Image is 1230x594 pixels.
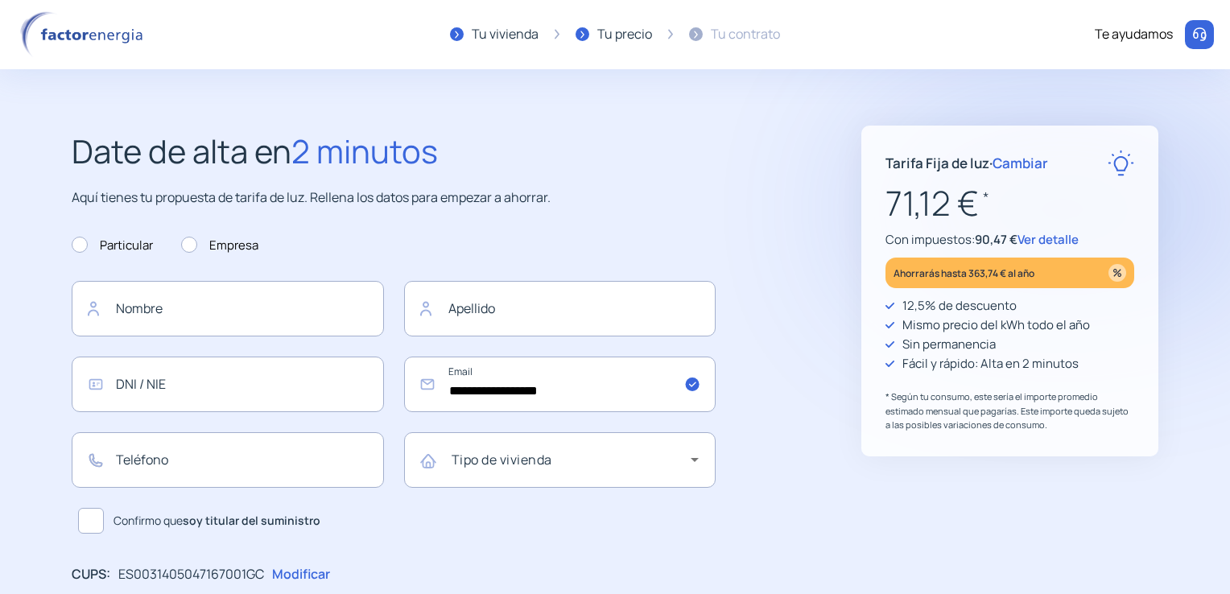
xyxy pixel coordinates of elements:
[472,24,539,45] div: Tu vivienda
[16,11,153,58] img: logo factor
[902,296,1017,316] p: 12,5% de descuento
[885,390,1134,432] p: * Según tu consumo, este sería el importe promedio estimado mensual que pagarías. Este importe qu...
[1017,231,1079,248] span: Ver detalle
[72,126,716,177] h2: Date de alta en
[291,129,438,173] span: 2 minutos
[1095,24,1173,45] div: Te ayudamos
[993,154,1048,172] span: Cambiar
[272,564,330,585] p: Modificar
[885,230,1134,250] p: Con impuestos:
[452,451,552,468] mat-label: Tipo de vivienda
[917,476,1103,497] p: "Rapidez y buen trato al cliente"
[711,24,780,45] div: Tu contrato
[902,316,1090,335] p: Mismo precio del kWh todo el año
[894,264,1034,283] p: Ahorrarás hasta 363,74 € al año
[597,24,652,45] div: Tu precio
[118,564,264,585] p: ES0031405047167001GC
[114,512,320,530] span: Confirmo que
[885,152,1048,174] p: Tarifa Fija de luz ·
[183,513,320,528] b: soy titular del suministro
[72,236,153,255] label: Particular
[902,335,996,354] p: Sin permanencia
[72,188,716,208] p: Aquí tienes tu propuesta de tarifa de luz. Rellena los datos para empezar a ahorrar.
[1108,264,1126,282] img: percentage_icon.svg
[1108,150,1134,176] img: rate-E.svg
[954,505,1067,518] img: Trustpilot
[72,564,110,585] p: CUPS:
[885,176,1134,230] p: 71,12 €
[975,231,1017,248] span: 90,47 €
[1191,27,1207,43] img: llamar
[181,236,258,255] label: Empresa
[902,354,1079,373] p: Fácil y rápido: Alta en 2 minutos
